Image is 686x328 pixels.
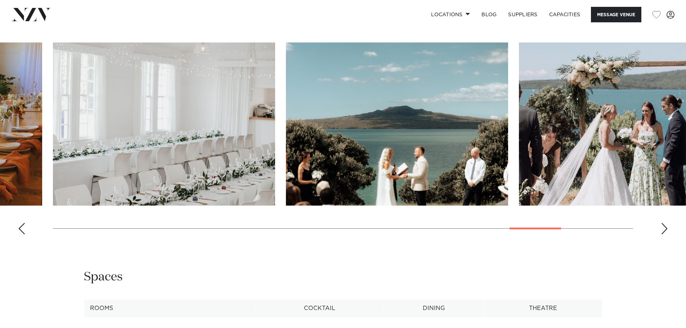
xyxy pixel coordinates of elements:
[84,300,256,317] th: Rooms
[384,300,484,317] th: Dining
[286,42,508,206] swiper-slide: 24 / 28
[425,7,476,22] a: Locations
[53,42,275,206] swiper-slide: 23 / 28
[256,300,384,317] th: Cocktail
[502,7,543,22] a: SUPPLIERS
[476,7,502,22] a: BLOG
[12,8,51,21] img: nzv-logo.png
[84,269,123,285] h2: Spaces
[484,300,602,317] th: Theatre
[543,7,586,22] a: Capacities
[591,7,641,22] button: Message Venue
